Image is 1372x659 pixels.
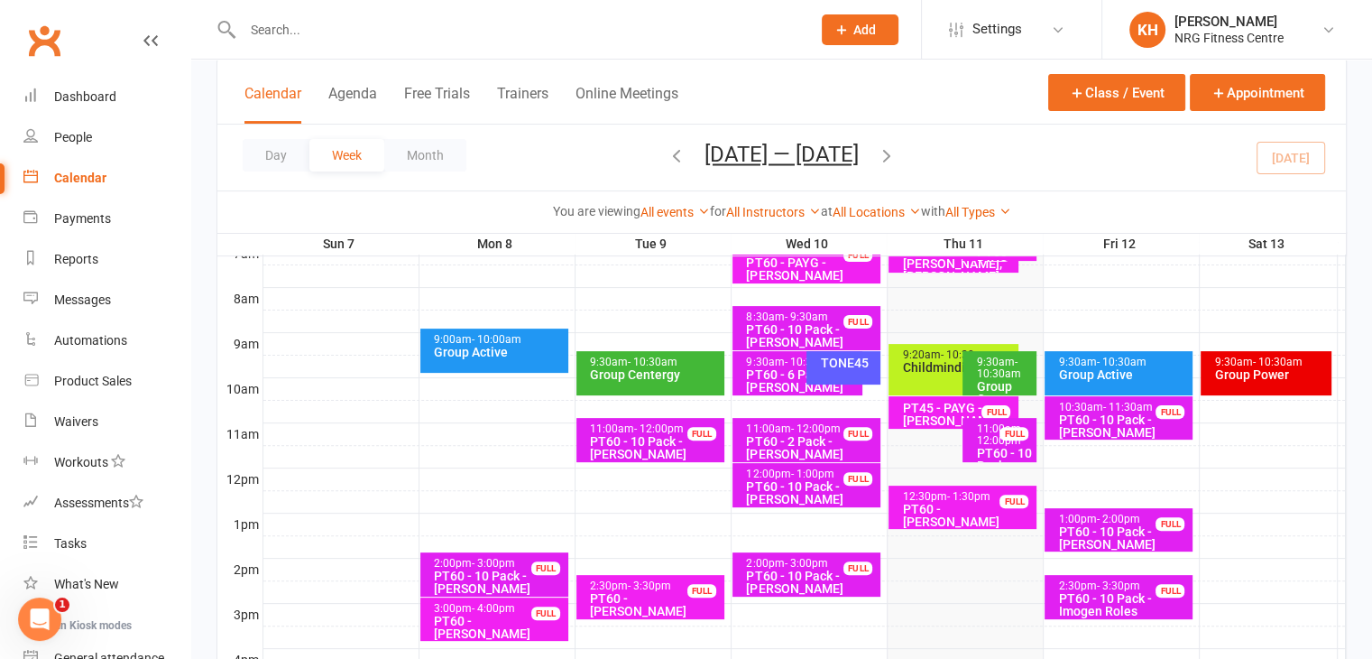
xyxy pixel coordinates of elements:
a: All Locations [833,205,921,219]
div: Workouts [54,455,108,469]
th: 12pm [217,468,262,490]
div: 9:30am [975,357,1033,380]
div: 8:30am [745,311,877,323]
div: 12:30pm [901,491,1033,503]
button: Add [822,14,898,45]
span: - 1:00pm [790,468,833,480]
div: 3:00pm [433,603,565,615]
div: Group Centergy [975,380,1033,405]
a: Product Sales [23,361,190,402]
th: 8am [217,287,262,310]
button: Calendar [244,85,301,124]
div: Tasks [54,536,87,551]
div: 9:00am [433,334,565,346]
th: Sun 7 [262,233,419,255]
th: Fri 12 [1043,233,1199,255]
a: All Instructors [726,205,821,219]
div: Calendar [54,171,106,185]
div: Group Power [1213,368,1328,381]
a: Tasks [23,524,190,564]
span: - 3:00pm [472,557,515,570]
span: 1 [55,598,69,612]
div: Assessments [54,496,143,510]
th: Wed 10 [731,233,887,255]
div: 11:00am [589,423,721,435]
div: 9:30am [1213,357,1328,368]
div: FULL [999,495,1028,508]
div: Waivers [54,414,98,429]
button: Appointment [1190,74,1325,111]
span: - 12:00pm [634,422,684,435]
span: - 11:30am [1102,401,1152,413]
button: [DATE] — [DATE] [704,142,859,167]
span: - 3:00pm [784,557,827,570]
div: PT60 - 10 Pack - [PERSON_NAME] [745,570,877,595]
div: KH [1129,12,1165,48]
div: Childminding [901,361,1015,374]
th: Mon 8 [419,233,575,255]
a: Dashboard [23,77,190,117]
div: FULL [531,562,560,575]
div: PT60 - 10 Pack - [PERSON_NAME] [975,447,1033,485]
span: - 3:30pm [628,580,671,592]
input: Search... [237,17,798,42]
strong: at [821,204,833,218]
button: Class / Event [1048,74,1185,111]
a: All Types [945,205,1011,219]
div: 2:00pm [433,558,565,570]
a: Payments [23,199,190,239]
div: 12:00pm [745,469,877,480]
div: People [54,130,92,144]
div: PT60 - [PERSON_NAME] [589,592,721,617]
th: 11am [217,422,262,445]
div: Payments [54,211,111,226]
div: 9:30am [745,357,859,368]
strong: for [710,204,726,218]
div: What's New [54,577,119,591]
span: - 10:30am [976,356,1020,380]
span: - 12:00pm [790,422,840,435]
div: PT60 - 10 Pack - [PERSON_NAME] [745,480,877,506]
span: - 9:30am [784,311,827,323]
a: Messages [23,280,190,320]
div: 1:00pm [1057,514,1189,525]
div: NRG Fitness Centre [1174,30,1284,46]
span: Settings [972,9,1022,50]
div: PT60 - 10 Pack - [PERSON_NAME] [745,323,877,348]
button: Agenda [328,85,377,124]
div: 11:00am [745,423,877,435]
div: Messages [54,292,111,307]
div: PT60 - 10 Pack - [PERSON_NAME] [433,570,565,595]
div: Group Active [1057,368,1189,381]
a: Reports [23,239,190,280]
button: Free Trials [404,85,470,124]
div: 9:30am [589,357,721,368]
span: - 10:30am [628,356,677,368]
span: - 2:00pm [1096,513,1139,525]
a: Workouts [23,442,190,483]
div: Automations [54,333,127,348]
a: People [23,117,190,158]
a: Calendar [23,158,190,199]
div: FULL [843,427,872,441]
div: FULL [981,405,1010,419]
div: FULL [1156,517,1184,531]
button: Week [309,139,384,172]
div: [PERSON_NAME] [1174,14,1284,30]
div: PT60 - 10 Pack - [PERSON_NAME] [589,435,721,460]
div: PT60 - 10 Pack - Imogen Roles [1057,592,1189,617]
div: Reports [54,252,98,266]
div: PT60 - PAYG - [PERSON_NAME] [745,256,877,282]
th: 2pm [217,558,262,580]
div: PT60 - 10 Pack - [PERSON_NAME] [1057,525,1189,551]
span: - 1:30pm [946,490,990,503]
div: PT60 - [PERSON_NAME] [433,615,565,640]
div: FULL [1156,405,1184,419]
a: What's New [23,564,190,605]
th: Sat 13 [1199,233,1338,255]
strong: with [921,204,945,218]
th: 9am [217,332,262,355]
div: PT45 - PAYG - [PERSON_NAME] [901,402,1015,427]
span: - 4:00pm [472,602,515,615]
div: 2:30pm [589,580,721,592]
